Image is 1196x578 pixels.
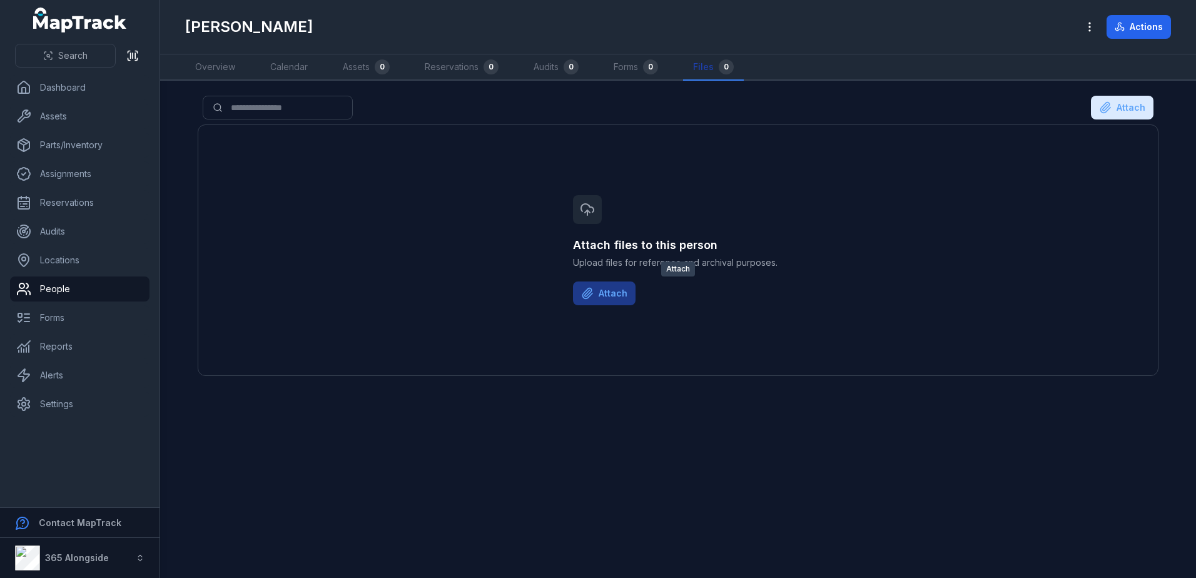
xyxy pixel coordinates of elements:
[33,8,127,33] a: MapTrack
[524,54,589,81] a: Audits0
[10,363,149,388] a: Alerts
[15,44,116,68] button: Search
[185,54,245,81] a: Overview
[643,59,658,74] div: 0
[415,54,509,81] a: Reservations0
[10,276,149,302] a: People
[604,54,668,81] a: Forms0
[573,281,636,305] button: Attach
[10,104,149,129] a: Assets
[10,392,149,417] a: Settings
[10,305,149,330] a: Forms
[45,552,109,563] strong: 365 Alongside
[573,256,783,269] span: Upload files for reference and archival purposes.
[333,54,400,81] a: Assets0
[661,261,695,276] span: Attach
[375,59,390,74] div: 0
[58,49,88,62] span: Search
[10,75,149,100] a: Dashboard
[484,59,499,74] div: 0
[185,17,313,37] h1: [PERSON_NAME]
[564,59,579,74] div: 0
[10,190,149,215] a: Reservations
[683,54,744,81] a: Files0
[10,219,149,244] a: Audits
[10,161,149,186] a: Assignments
[10,248,149,273] a: Locations
[10,133,149,158] a: Parts/Inventory
[719,59,734,74] div: 0
[1107,15,1171,39] button: Actions
[573,236,783,254] h3: Attach files to this person
[39,517,121,528] strong: Contact MapTrack
[10,334,149,359] a: Reports
[1091,96,1153,119] button: Attach
[260,54,318,81] a: Calendar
